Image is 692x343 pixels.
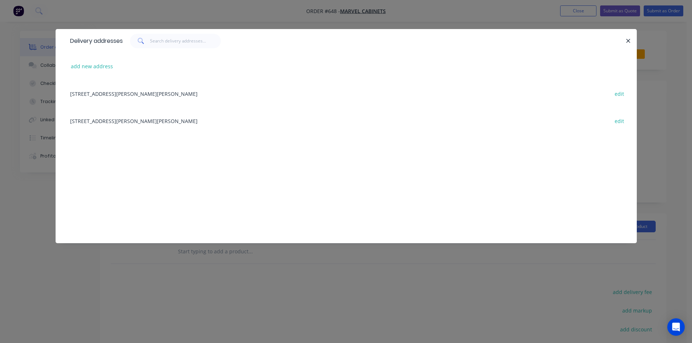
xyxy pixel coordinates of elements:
button: add new address [67,61,117,71]
div: Open Intercom Messenger [667,318,685,336]
div: Delivery addresses [66,29,123,53]
button: edit [611,116,628,126]
input: Search delivery addresses... [150,34,221,48]
button: edit [611,89,628,98]
div: [STREET_ADDRESS][PERSON_NAME][PERSON_NAME] [66,107,626,134]
div: [STREET_ADDRESS][PERSON_NAME][PERSON_NAME] [66,80,626,107]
